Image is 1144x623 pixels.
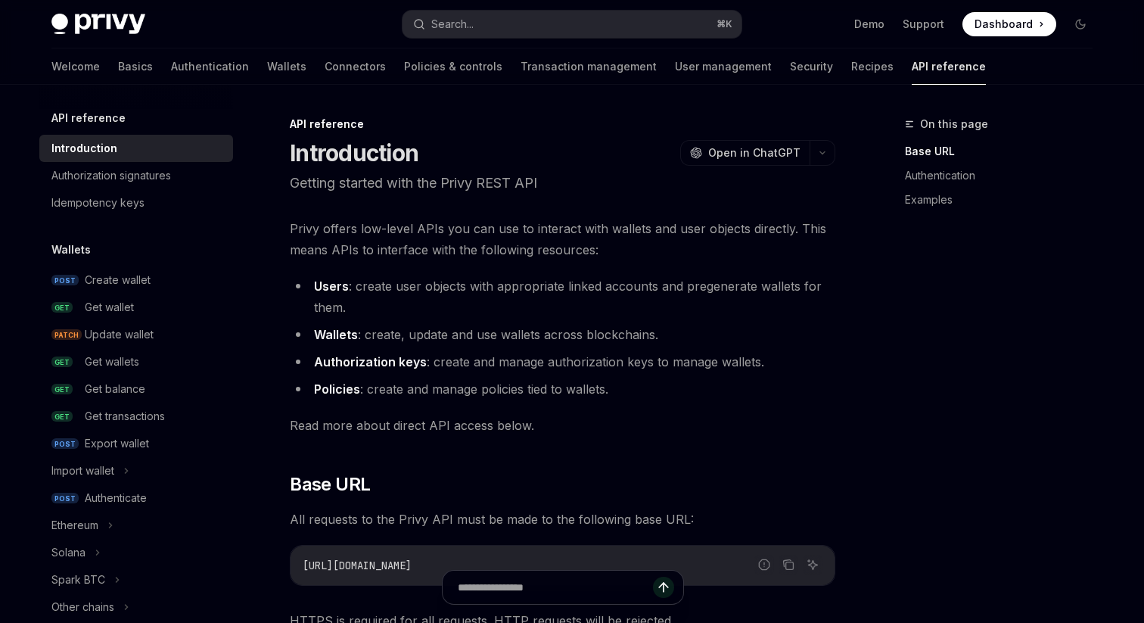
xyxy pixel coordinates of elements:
span: Open in ChatGPT [708,145,800,160]
div: Export wallet [85,435,149,453]
a: Authentication [171,48,249,85]
div: Get balance [85,380,145,398]
img: dark logo [51,14,145,35]
span: ⌘ K [717,18,732,30]
span: [URL][DOMAIN_NAME] [303,559,412,572]
button: Import wallet [39,457,233,484]
span: GET [51,357,73,368]
span: Read more about direct API access below. [290,415,835,436]
li: : create user objects with appropriate linked accounts and pregenerate wallets for them. [290,276,835,318]
a: GETGet balance [39,375,233,403]
div: Solana [51,544,85,562]
div: API reference [290,117,835,132]
strong: Users [314,279,349,294]
span: POST [51,438,79,450]
a: API reference [912,48,986,85]
a: Examples [905,188,1105,212]
div: Spark BTC [51,571,105,589]
a: POSTAuthenticate [39,484,233,512]
div: Authenticate [85,489,147,507]
a: Welcome [51,48,100,85]
div: Update wallet [85,326,154,344]
li: : create and manage authorization keys to manage wallets. [290,351,835,372]
div: Get wallets [85,353,139,371]
input: Ask a question... [458,571,653,604]
a: Wallets [267,48,306,85]
a: GETGet transactions [39,403,233,430]
a: Authentication [905,164,1105,188]
button: Ask AI [803,555,822,575]
button: Send message [653,577,674,598]
div: Ethereum [51,516,98,534]
div: Idempotency keys [51,194,145,212]
span: POST [51,275,79,286]
button: Report incorrect code [754,555,774,575]
div: Authorization signatures [51,167,171,185]
a: Introduction [39,135,233,162]
button: Open in ChatGPT [680,140,810,166]
a: POSTCreate wallet [39,266,233,294]
span: GET [51,384,73,395]
h5: Wallets [51,241,91,259]
a: Demo [854,17,884,32]
span: PATCH [51,329,82,341]
a: User management [675,48,772,85]
a: Connectors [325,48,386,85]
div: Import wallet [51,462,114,480]
div: Create wallet [85,271,151,289]
span: Dashboard [975,17,1033,32]
a: GETGet wallet [39,294,233,321]
span: Base URL [290,472,370,497]
span: All requests to the Privy API must be made to the following base URL: [290,509,835,530]
li: : create and manage policies tied to wallets. [290,378,835,400]
h5: API reference [51,109,126,127]
a: Base URL [905,139,1105,164]
button: Ethereum [39,512,233,539]
strong: Policies [314,382,360,397]
a: POSTExport wallet [39,430,233,457]
a: Idempotency keys [39,189,233,216]
a: Support [903,17,944,32]
div: Get wallet [85,298,134,316]
a: Transaction management [521,48,657,85]
button: Copy the contents from the code block [779,555,798,575]
strong: Authorization keys [314,354,427,369]
div: Introduction [51,139,117,157]
a: PATCHUpdate wallet [39,321,233,348]
button: Toggle dark mode [1068,12,1093,36]
h1: Introduction [290,139,418,167]
a: GETGet wallets [39,348,233,375]
a: Security [790,48,833,85]
span: GET [51,411,73,422]
div: Other chains [51,598,114,616]
a: Dashboard [962,12,1056,36]
button: Spark BTC [39,566,233,593]
span: On this page [920,115,988,133]
span: POST [51,493,79,504]
a: Recipes [851,48,894,85]
button: Search...⌘K [403,11,741,38]
span: GET [51,302,73,313]
button: Solana [39,539,233,566]
strong: Wallets [314,327,358,342]
a: Authorization signatures [39,162,233,189]
button: Other chains [39,593,233,621]
li: : create, update and use wallets across blockchains. [290,324,835,345]
div: Search... [431,15,474,33]
div: Get transactions [85,407,165,425]
p: Getting started with the Privy REST API [290,173,835,194]
a: Policies & controls [404,48,502,85]
span: Privy offers low-level APIs you can use to interact with wallets and user objects directly. This ... [290,218,835,260]
a: Basics [118,48,153,85]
